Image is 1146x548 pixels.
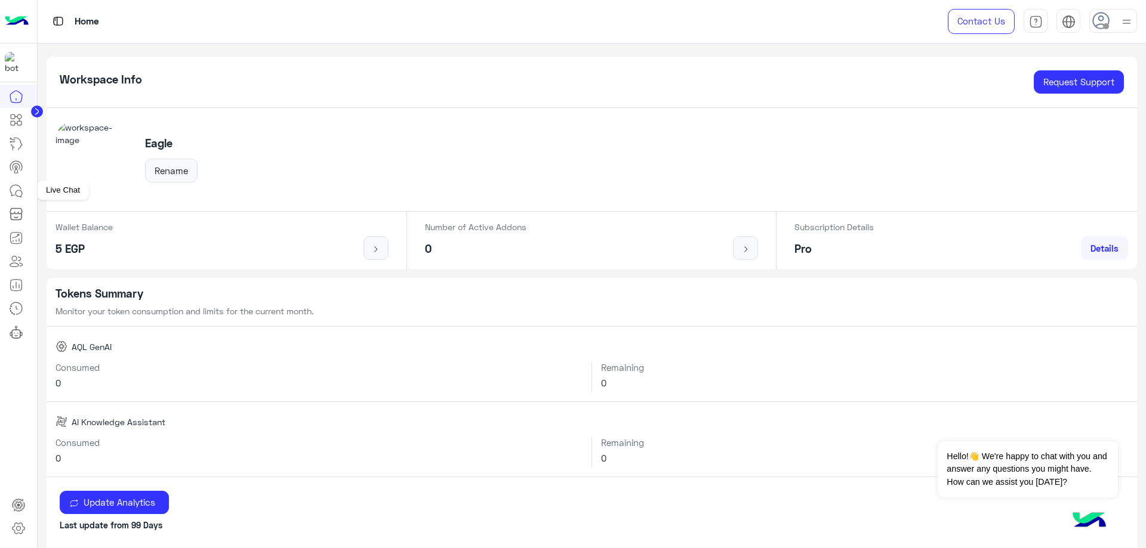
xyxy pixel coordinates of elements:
h6: Consumed [56,362,583,373]
img: update icon [69,499,79,508]
img: tab [1062,15,1076,29]
img: tab [51,14,66,29]
a: Details [1081,236,1128,260]
img: icon [369,244,384,254]
img: Logo [5,9,29,34]
span: AQL GenAI [72,340,112,353]
img: 713415422032625 [5,52,26,73]
h6: Remaining [601,437,1128,448]
h5: Workspace Info [60,73,142,86]
a: tab [1024,9,1048,34]
img: hulul-logo.png [1068,500,1110,542]
a: Contact Us [948,9,1015,34]
span: Hello!👋 We're happy to chat with you and answer any questions you might have. How can we assist y... [938,441,1117,497]
h6: 0 [601,453,1128,463]
div: Live Chat [37,181,89,200]
p: Home [75,14,99,30]
p: Wallet Balance [56,221,113,233]
p: Number of Active Addons [425,221,526,233]
img: AQL GenAI [56,340,67,352]
h5: Eagle [145,137,198,150]
p: Monitor your token consumption and limits for the current month. [56,305,1129,317]
p: Last update from 99 Days [60,519,1124,531]
img: profile [1119,14,1134,29]
h6: 0 [56,453,583,463]
h6: 0 [56,377,583,388]
img: AI Knowledge Assistant [56,416,67,428]
span: Update Analytics [79,497,159,507]
h6: 0 [601,377,1128,388]
h5: 5 EGP [56,242,113,256]
h5: 0 [425,242,526,256]
img: workspace-image [56,121,132,197]
h6: Consumed [56,437,583,448]
img: icon [738,244,753,254]
a: Request Support [1034,70,1124,94]
span: AI Knowledge Assistant [72,416,165,428]
h5: Pro [794,242,874,256]
h5: Tokens Summary [56,287,1129,301]
button: Rename [145,159,198,182]
p: Subscription Details [794,221,874,233]
h6: Remaining [601,362,1128,373]
img: tab [1029,15,1043,29]
button: Update Analytics [60,491,169,515]
span: Details [1090,243,1119,253]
